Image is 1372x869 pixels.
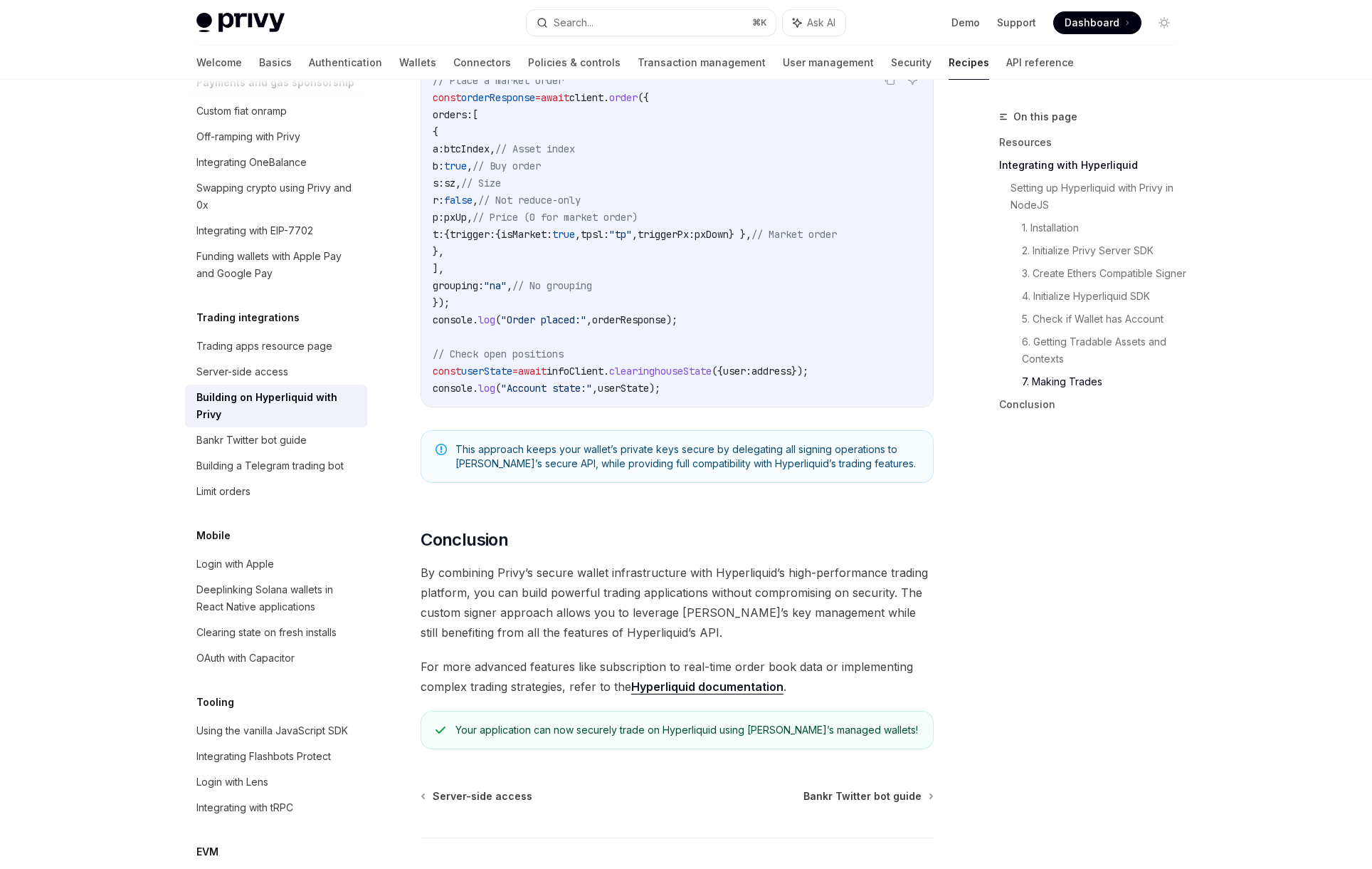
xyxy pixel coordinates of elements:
span: trigger: [450,228,495,241]
a: OAuth with Capacitor [185,645,367,671]
div: Custom fiat onramp [196,103,287,120]
a: Using the vanilla JavaScript SDK [185,718,367,744]
h5: Trading integrations [196,309,300,326]
span: // Buy order [473,160,541,172]
span: clearinghouseState [609,365,712,378]
span: , [467,211,473,224]
a: API reference [1006,46,1074,80]
span: await [541,91,569,104]
span: userState [461,365,512,378]
a: Conclusion [999,393,1187,416]
span: s: [433,177,444,189]
span: grouping: [433,279,484,292]
span: { [433,125,438,138]
span: false [444,194,473,207]
span: // Place a market order [433,74,564,87]
span: . [603,365,609,378]
span: [ [473,108,478,121]
div: Bankr Twitter bot guide [196,432,307,449]
button: Search...⌘K [527,10,776,36]
span: } }, [729,228,751,241]
h5: Mobile [196,527,231,544]
span: }); [791,365,808,378]
a: 2. Initialize Privy Server SDK [1022,239,1187,262]
span: t: [433,228,444,241]
span: "tp" [609,228,632,241]
span: ], [433,262,444,275]
span: , [473,194,478,207]
span: "na" [484,279,507,292]
span: // Size [461,177,501,189]
span: ); [649,382,660,395]
button: Ask AI [783,10,845,36]
div: Building a Telegram trading bot [196,457,344,474]
h5: EVM [196,843,218,860]
span: // Market order [751,228,837,241]
a: Integrating with tRPC [185,795,367,821]
span: Conclusion [421,529,508,551]
div: Funding wallets with Apple Pay and Google Pay [196,248,359,282]
a: Building on Hyperliquid with Privy [185,385,367,427]
span: , [490,142,495,155]
span: true [444,160,467,172]
a: User management [783,46,874,80]
span: , [507,279,512,292]
span: ( [495,382,501,395]
a: Connectors [453,46,511,80]
svg: Check [436,724,445,736]
a: Integrating Flashbots Protect [185,744,367,769]
span: // Price (0 for market order) [473,211,638,224]
span: tpsl: [581,228,609,241]
div: Deeplinking Solana wallets in React Native applications [196,581,359,615]
a: Integrating with EIP-7702 [185,218,367,244]
a: Custom fiat onramp [185,98,367,124]
a: 1. Installation [1022,217,1187,239]
span: userState [598,382,649,395]
a: Limit orders [185,479,367,504]
div: Login with Apple [196,556,274,573]
span: Dashboard [1065,16,1119,30]
h5: Tooling [196,694,234,711]
span: , [586,313,592,326]
span: Server-side access [433,789,532,803]
span: order [609,91,638,104]
div: Off-ramping with Privy [196,128,300,145]
span: Bankr Twitter bot guide [803,789,922,803]
span: await [518,365,547,378]
div: Your application can now securely trade on Hyperliquid using [PERSON_NAME]’s managed wallets! [455,723,919,737]
span: "Order placed:" [501,313,586,326]
a: Support [997,16,1036,30]
span: triggerPx: [638,228,695,241]
span: btcIndex [444,142,490,155]
a: Integrating with Hyperliquid [999,154,1187,177]
span: // Not reduce-only [478,194,581,207]
a: Basics [259,46,292,80]
span: log [478,382,495,395]
span: ({ [712,365,723,378]
span: This approach keeps your wallet’s private keys secure by delegating all signing operations to [PE... [455,442,919,471]
span: const [433,91,461,104]
span: r: [433,194,444,207]
a: Dashboard [1053,11,1141,34]
div: Integrating with EIP-7702 [196,222,313,239]
svg: Note [436,444,447,455]
span: { [495,228,501,241]
span: // Asset index [495,142,575,155]
a: Login with Apple [185,551,367,577]
button: Ask AI [903,71,922,89]
div: Integrating Flashbots Protect [196,748,331,765]
div: Integrating OneBalance [196,154,307,171]
span: pxDown [695,228,729,241]
span: console [433,313,473,326]
span: pxUp [444,211,467,224]
a: Server-side access [185,359,367,385]
span: orderResponse [461,91,535,104]
span: }); [433,296,450,309]
a: Trading apps resource page [185,333,367,359]
a: Off-ramping with Privy [185,124,367,150]
div: Limit orders [196,483,250,500]
a: Welcome [196,46,242,80]
span: , [575,228,581,241]
span: ⌘ K [752,17,767,28]
span: // Check open positions [433,348,564,360]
